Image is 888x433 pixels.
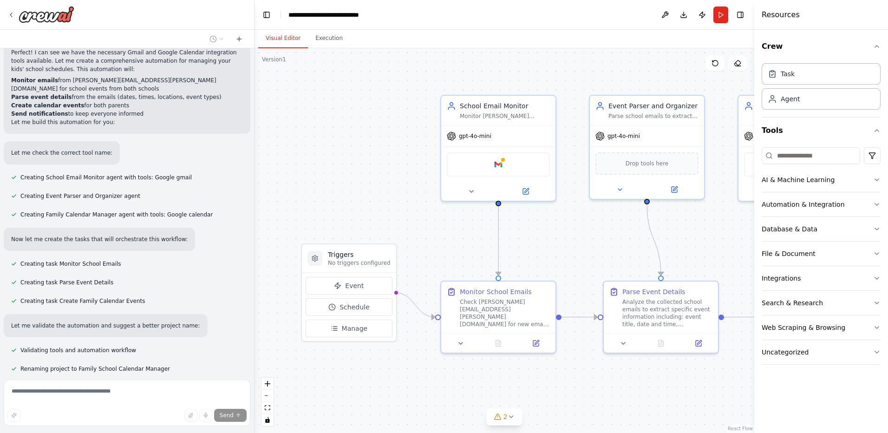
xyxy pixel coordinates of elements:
span: Creating task Create Family Calendar Events [20,297,145,305]
div: Uncategorized [762,348,809,357]
span: Validating tools and automation workflow [20,347,136,354]
span: Creating task Monitor School Emails [20,260,121,268]
div: Monitor School Emails [460,287,532,296]
button: Open in side panel [499,186,552,197]
span: Manage [342,324,368,333]
button: Tools [762,118,881,144]
button: Database & Data [762,217,881,241]
img: Logo [19,6,74,23]
li: for both parents [11,101,243,110]
span: Creating School Email Monitor agent with tools: Google gmail [20,174,192,181]
span: Renaming project to Family School Calendar Manager [20,365,170,373]
p: Let me build this automation for you: [11,118,243,126]
div: Version 1 [262,56,286,63]
span: Event [345,281,364,290]
li: from [PERSON_NAME][EMAIL_ADDRESS][PERSON_NAME][DOMAIN_NAME] for school events from both schools [11,76,243,93]
li: to keep everyone informed [11,110,243,118]
button: zoom in [261,378,274,390]
button: fit view [261,402,274,414]
button: No output available [479,338,518,349]
p: Perfect! I can see we have the necessary Gmail and Google Calendar integration tools available. L... [11,48,243,73]
div: TriggersNo triggers configuredEventScheduleManage [301,243,397,342]
button: No output available [641,338,681,349]
button: Crew [762,33,881,59]
strong: Send notifications [11,111,68,117]
button: Click to speak your automation idea [199,409,212,422]
span: Drop tools here [626,159,669,168]
p: Let me check the correct tool name: [11,149,112,157]
button: Switch to previous chat [206,33,228,45]
li: from the emails (dates, times, locations, event types) [11,93,243,101]
span: Send [220,412,234,419]
button: Automation & Integration [762,192,881,216]
button: File & Document [762,242,881,266]
button: Web Scraping & Browsing [762,315,881,340]
a: React Flow attribution [728,426,753,431]
button: Visual Editor [258,29,308,48]
span: Creating task Parse Event Details [20,279,113,286]
button: AI & Machine Learning [762,168,881,192]
strong: Parse event details [11,94,72,100]
span: Schedule [340,302,369,312]
button: Schedule [306,298,392,316]
button: toggle interactivity [261,414,274,426]
h4: Resources [762,9,800,20]
button: Open in side panel [682,338,714,349]
div: Analyze the collected school emails to extract specific event information including: event title,... [622,298,712,328]
nav: breadcrumb [288,10,385,20]
button: Hide left sidebar [260,8,273,21]
div: React Flow controls [261,378,274,426]
button: Start a new chat [232,33,247,45]
g: Edge from 4df92b73-b1b3-42c3-bc4b-219732579a68 to e8805e69-93ab-42f9-8b16-ab09a042b222 [724,313,760,322]
g: Edge from ff4dcca5-5e48-4f18-a211-633d71057cb7 to 4df92b73-b1b3-42c3-bc4b-219732579a68 [642,204,666,276]
g: Edge from triggers to 1dd42a49-2100-4679-9841-ba59c71d3210 [395,288,435,322]
p: No triggers configured [328,259,391,267]
div: Monitor [PERSON_NAME][EMAIL_ADDRESS][PERSON_NAME][DOMAIN_NAME] for incoming emails from [PERSON_N... [460,112,550,120]
strong: Monitor emails [11,77,58,84]
span: Creating Event Parser and Organizer agent [20,192,140,200]
g: Edge from 1dd42a49-2100-4679-9841-ba59c71d3210 to 4df92b73-b1b3-42c3-bc4b-219732579a68 [562,313,598,322]
button: Send [214,409,247,422]
span: gpt-4o-mini [459,132,491,140]
div: Agent [781,94,800,104]
button: Integrations [762,266,881,290]
div: School Email Monitor [460,101,550,111]
button: Hide right sidebar [734,8,747,21]
span: Creating Family Calendar Manager agent with tools: Google calendar [20,211,213,218]
strong: Create calendar events [11,102,84,109]
div: Web Scraping & Browsing [762,323,845,332]
button: Open in side panel [520,338,552,349]
button: Execution [308,29,350,48]
button: Manage [306,320,392,337]
span: 2 [503,412,508,421]
button: Open in side panel [648,184,700,195]
div: AI & Machine Learning [762,175,835,184]
span: gpt-4o-mini [607,132,640,140]
div: Automation & Integration [762,200,845,209]
g: Edge from 28df0cb0-7686-4f25-901b-5cf2564fe5ed to 1dd42a49-2100-4679-9841-ba59c71d3210 [494,206,503,276]
button: Event [306,277,392,295]
button: Search & Research [762,291,881,315]
div: Parse school emails to extract specific event details including dates, times, locations, event ty... [608,112,699,120]
div: File & Document [762,249,816,258]
div: Monitor School EmailsCheck [PERSON_NAME][EMAIL_ADDRESS][PERSON_NAME][DOMAIN_NAME] for new emails ... [440,281,556,354]
div: Crew [762,59,881,117]
img: Google gmail [493,159,504,170]
button: Uncategorized [762,340,881,364]
p: Let me validate the automation and suggest a better project name: [11,321,200,330]
div: School Email MonitorMonitor [PERSON_NAME][EMAIL_ADDRESS][PERSON_NAME][DOMAIN_NAME] for incoming e... [440,95,556,202]
div: Search & Research [762,298,823,308]
button: 2 [487,408,522,426]
button: zoom out [261,390,274,402]
div: Event Parser and OrganizerParse school emails to extract specific event details including dates, ... [589,95,705,200]
p: Now let me create the tasks that will orchestrate this workflow: [11,235,188,243]
div: Tools [762,144,881,372]
div: Event Parser and Organizer [608,101,699,111]
div: Database & Data [762,224,817,234]
button: Upload files [184,409,197,422]
div: Check [PERSON_NAME][EMAIL_ADDRESS][PERSON_NAME][DOMAIN_NAME] for new emails from [PERSON_NAME][GE... [460,298,550,328]
div: Parse Event DetailsAnalyze the collected school emails to extract specific event information incl... [603,281,719,354]
h3: Triggers [328,250,391,259]
button: Improve this prompt [7,409,20,422]
div: Integrations [762,274,801,283]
